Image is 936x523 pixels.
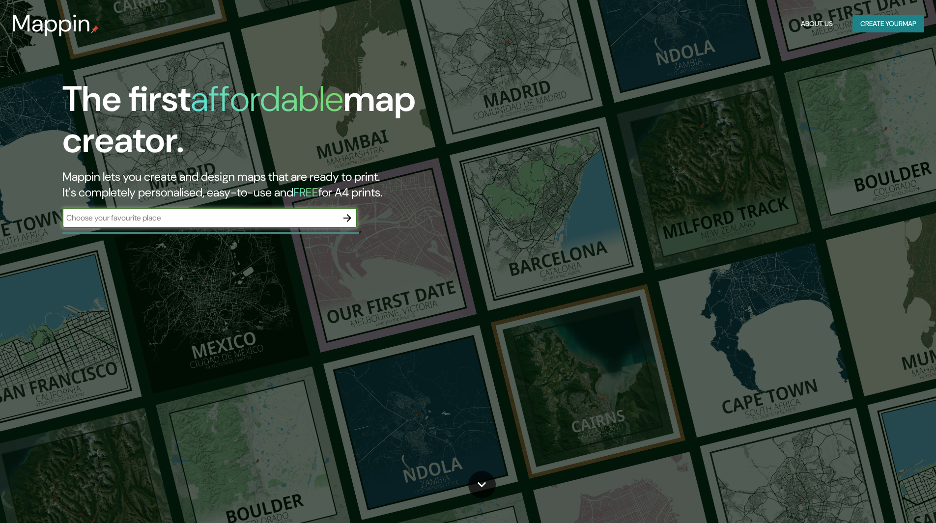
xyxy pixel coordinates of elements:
button: Create yourmap [852,15,924,33]
input: Choose your favourite place [62,212,338,223]
h1: The first map creator. [62,79,531,169]
h1: affordable [191,76,343,122]
h5: FREE [293,185,318,200]
h2: Mappin lets you create and design maps that are ready to print. It's completely personalised, eas... [62,169,531,200]
img: mappin-pin [91,26,99,33]
button: About Us [797,15,837,33]
h3: Mappin [12,10,91,37]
